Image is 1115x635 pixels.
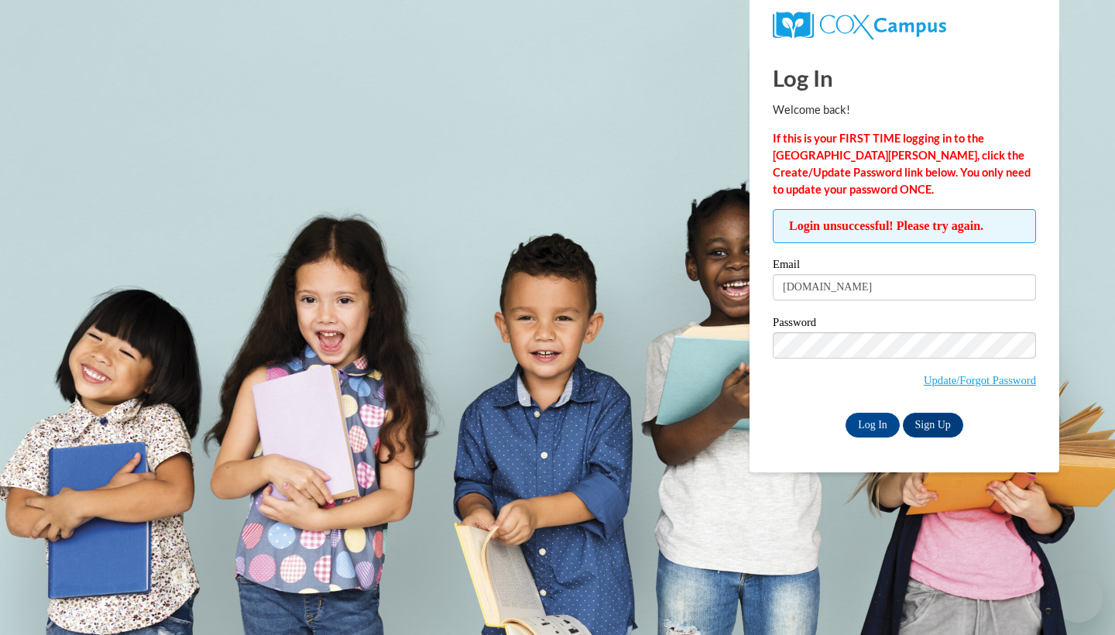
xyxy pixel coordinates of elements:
[846,413,900,438] input: Log In
[903,413,963,438] a: Sign Up
[773,132,1031,196] strong: If this is your FIRST TIME logging in to the [GEOGRAPHIC_DATA][PERSON_NAME], click the Create/Upd...
[773,317,1036,332] label: Password
[773,12,1036,39] a: COX Campus
[773,62,1036,94] h1: Log In
[924,374,1036,386] a: Update/Forgot Password
[773,259,1036,274] label: Email
[773,12,946,39] img: COX Campus
[773,209,1036,243] span: Login unsuccessful! Please try again.
[773,101,1036,118] p: Welcome back!
[1053,573,1103,623] iframe: Button to launch messaging window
